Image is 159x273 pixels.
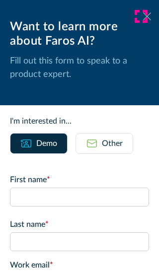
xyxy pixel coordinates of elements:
div: I'm interested in... [10,115,149,127]
p: Fill out this form to speak to a product expert. [10,55,149,81]
div: Want to learn more about Faros AI? [10,20,149,49]
label: Last name [10,218,149,230]
div: Other [102,137,123,149]
label: Work email [10,259,149,271]
label: First name [10,174,149,186]
div: Demo [36,137,57,149]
